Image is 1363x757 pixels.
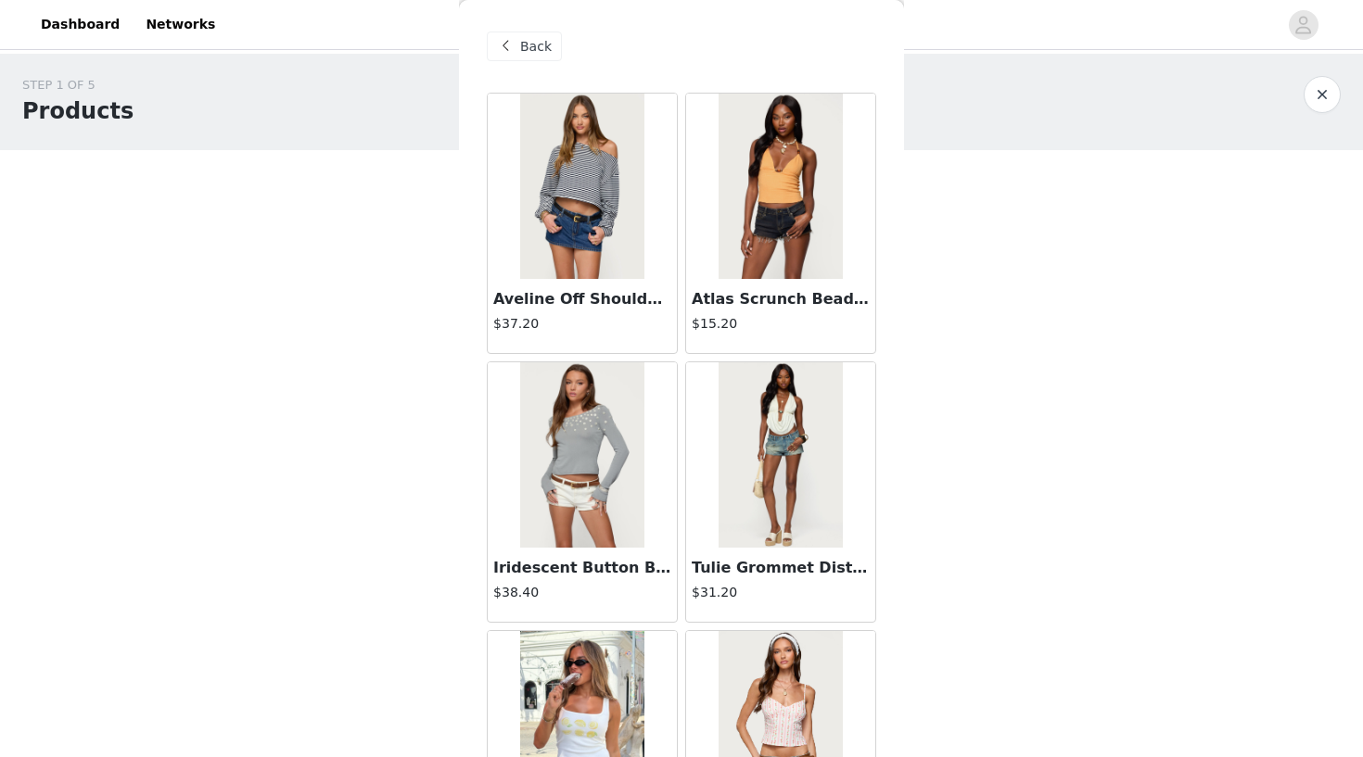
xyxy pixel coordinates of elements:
[22,76,134,95] div: STEP 1 OF 5
[493,557,671,579] h3: Iridescent Button Boat Neck Top
[134,4,226,45] a: Networks
[493,288,671,310] h3: Aveline Off Shoulder Light Sweatshirt
[1294,10,1312,40] div: avatar
[520,94,643,279] img: Aveline Off Shoulder Light Sweatshirt
[493,583,671,602] h4: $38.40
[719,94,842,279] img: Atlas Scrunch Bead Halter Top
[520,362,643,548] img: Iridescent Button Boat Neck Top
[30,4,131,45] a: Dashboard
[520,37,552,57] span: Back
[692,288,870,310] h3: Atlas Scrunch Bead Halter Top
[719,362,842,548] img: Tulie Grommet Distressed Denim Shorts
[692,583,870,602] h4: $31.20
[22,95,134,128] h1: Products
[692,557,870,579] h3: Tulie Grommet Distressed Denim Shorts
[692,314,870,334] h4: $15.20
[493,314,671,334] h4: $37.20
